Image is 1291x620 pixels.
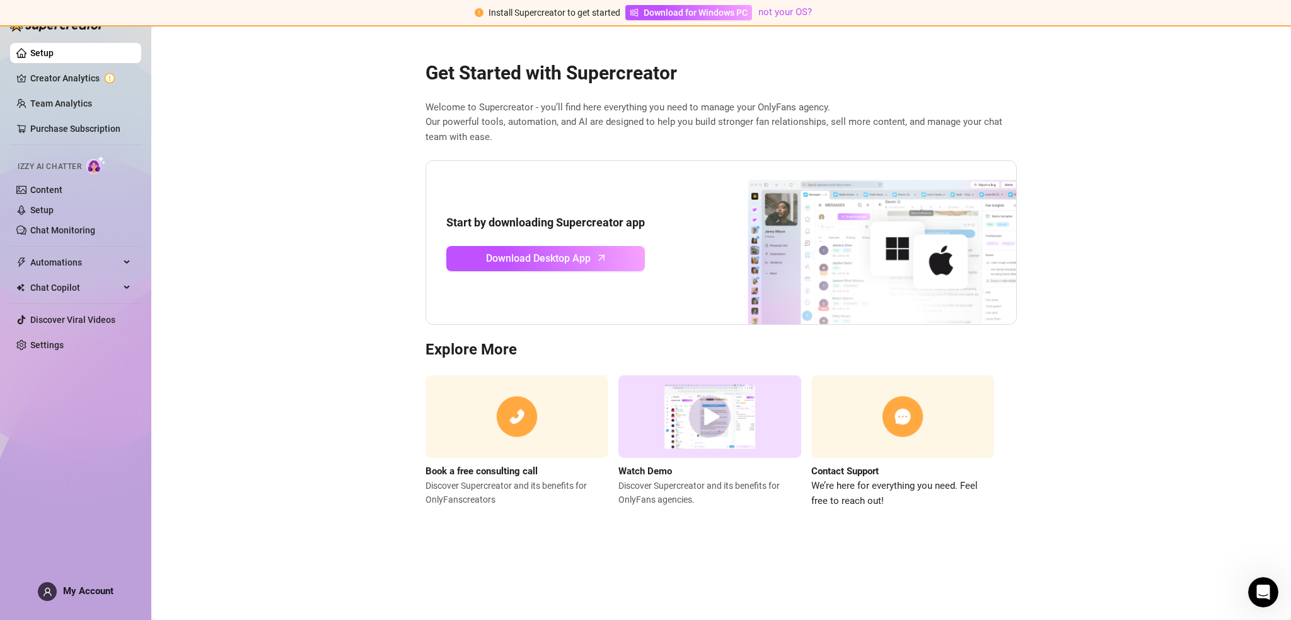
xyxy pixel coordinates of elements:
a: Settings [30,340,64,350]
a: Team Analytics [30,98,92,108]
span: arrow-up [594,250,609,265]
span: windows [630,8,639,17]
span: Izzy AI Chatter [18,161,81,173]
span: Install Supercreator to get started [489,8,620,18]
span: Automations [30,252,120,272]
img: AI Chatter [86,156,106,174]
img: Chat Copilot [16,283,25,292]
iframe: Intercom live chat [1248,577,1278,607]
strong: Contact Support [811,465,879,477]
img: contact support [811,375,994,458]
span: Download Desktop App [486,250,591,266]
img: download app [701,161,1016,325]
img: consulting call [426,375,608,458]
span: Welcome to Supercreator - you’ll find here everything you need to manage your OnlyFans agency. Ou... [426,100,1017,145]
a: Discover Viral Videos [30,315,115,325]
span: Download for Windows PC [644,6,748,20]
span: My Account [63,585,113,597]
span: We’re here for everything you need. Feel free to reach out! [811,479,994,508]
a: Purchase Subscription [30,124,120,134]
span: Discover Supercreator and its benefits for OnlyFans creators [426,479,608,506]
span: Discover Supercreator and its benefits for OnlyFans agencies. [618,479,801,506]
a: Chat Monitoring [30,225,95,235]
a: not your OS? [758,6,812,18]
h3: Explore More [426,340,1017,360]
strong: Start by downloading Supercreator app [446,216,645,229]
img: supercreator demo [618,375,801,458]
a: Creator Analytics exclamation-circle [30,68,131,88]
a: Setup [30,205,54,215]
strong: Book a free consulting call [426,465,538,477]
a: Content [30,185,62,195]
span: Chat Copilot [30,278,120,298]
strong: Watch Demo [618,465,672,477]
a: Setup [30,48,54,58]
span: thunderbolt [16,257,26,267]
a: Download for Windows PC [625,5,752,20]
a: Download Desktop Apparrow-up [446,246,645,271]
a: Book a free consulting callDiscover Supercreator and its benefits for OnlyFanscreators [426,375,608,508]
h2: Get Started with Supercreator [426,61,1017,85]
span: exclamation-circle [475,8,483,17]
span: user [43,587,52,597]
a: Watch DemoDiscover Supercreator and its benefits for OnlyFans agencies. [618,375,801,508]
